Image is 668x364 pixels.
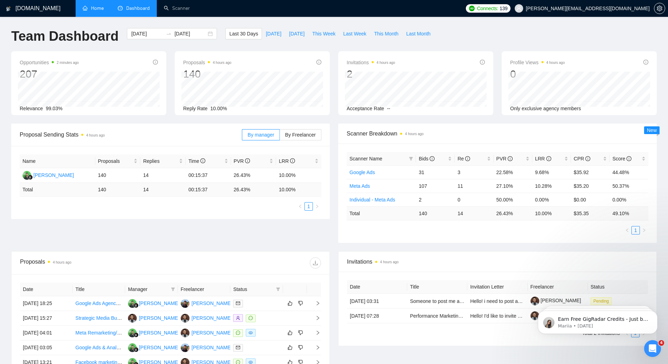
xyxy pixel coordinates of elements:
span: info-circle [643,60,648,65]
a: Meta Ads [349,183,370,189]
td: $35.92 [571,165,610,179]
img: MG [128,314,137,323]
time: 4 hours ago [213,61,231,65]
a: Google Ads Agency Cofounder [76,300,143,306]
span: left [298,204,302,209]
td: 26.43% [231,168,276,183]
th: Manager [125,283,178,296]
td: 11 [455,179,493,193]
img: gigradar-bm.png [28,175,33,180]
span: 4 [659,340,664,346]
td: 10.00 % [276,183,321,197]
span: dashboard [118,6,123,11]
span: info-circle [465,156,470,161]
span: info-circle [585,156,590,161]
th: Title [73,283,126,296]
li: Next Page [313,202,321,211]
a: FF[PERSON_NAME] [128,344,179,350]
span: swap-right [166,31,172,37]
a: Google Ads [349,170,375,175]
span: PVR [234,158,250,164]
button: dislike [296,299,305,307]
span: Score [612,156,631,161]
div: 140 [183,67,231,81]
td: 10.00% [276,168,321,183]
button: [DATE] [262,28,285,39]
td: [DATE] 04:01 [20,326,73,340]
span: info-circle [627,156,631,161]
a: Strategic Media Buyer (Meta) [76,315,140,321]
td: 107 [416,179,455,193]
td: [DATE] 15:27 [20,311,73,326]
span: Relevance [20,106,43,111]
img: logo [6,3,11,14]
span: 10.00% [210,106,227,111]
span: Acceptance Rate [347,106,384,111]
td: 00:15:37 [186,183,231,197]
span: like [288,300,293,306]
span: message [249,316,253,320]
span: 99.03% [46,106,62,111]
span: This Month [374,30,398,38]
iframe: Intercom live chat [644,340,661,357]
img: FF [128,299,137,308]
th: Date [347,280,407,294]
span: Only exclusive agency members [510,106,581,111]
button: left [623,226,631,234]
td: 22.58% [494,165,532,179]
th: Freelancer [528,280,588,294]
span: right [310,316,320,320]
td: Google Ads & Analytics Configuration with Microsoft Clarity and Shopify [73,340,126,355]
span: [DATE] [289,30,304,38]
span: mail [236,345,240,350]
td: Someone to post me a good working add [407,294,467,309]
li: 1 [304,202,313,211]
span: Bids [419,156,435,161]
span: Profile Views [510,58,565,67]
div: 2 [347,67,395,81]
span: By Freelancer [285,132,316,138]
img: gigradar-bm.png [134,303,139,308]
td: Total [347,206,416,220]
li: Previous Page [296,202,304,211]
span: right [642,228,646,232]
span: filter [169,284,176,294]
td: [DATE] 03:31 [347,294,407,309]
span: right [310,301,320,306]
a: searchScanner [164,5,190,11]
span: Proposals [183,58,231,67]
button: Last Week [339,28,370,39]
span: right [310,345,320,350]
span: Last 30 Days [229,30,258,38]
td: 31 [416,165,455,179]
img: FF [23,171,31,180]
span: New [647,127,657,133]
span: PVR [496,156,513,161]
td: 0 [455,193,493,206]
a: FF[PERSON_NAME] [128,330,179,335]
a: NK[PERSON_NAME] [181,344,232,350]
span: info-circle [480,60,485,65]
span: user-add [236,316,240,320]
a: setting [654,6,665,11]
th: Date [20,283,73,296]
span: Manager [128,285,168,293]
span: info-circle [430,156,435,161]
span: Proposals [98,157,133,165]
span: filter [409,157,413,161]
span: Re [457,156,470,161]
span: Last Month [406,30,430,38]
td: 14 [140,183,186,197]
button: setting [654,3,665,14]
time: 4 hours ago [377,61,395,65]
img: FF [128,329,137,337]
div: [PERSON_NAME] [192,344,232,351]
span: -- [387,106,390,111]
span: to [166,31,172,37]
span: dislike [298,330,303,336]
button: This Week [308,28,339,39]
td: 14 [140,168,186,183]
th: Proposals [95,154,141,168]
